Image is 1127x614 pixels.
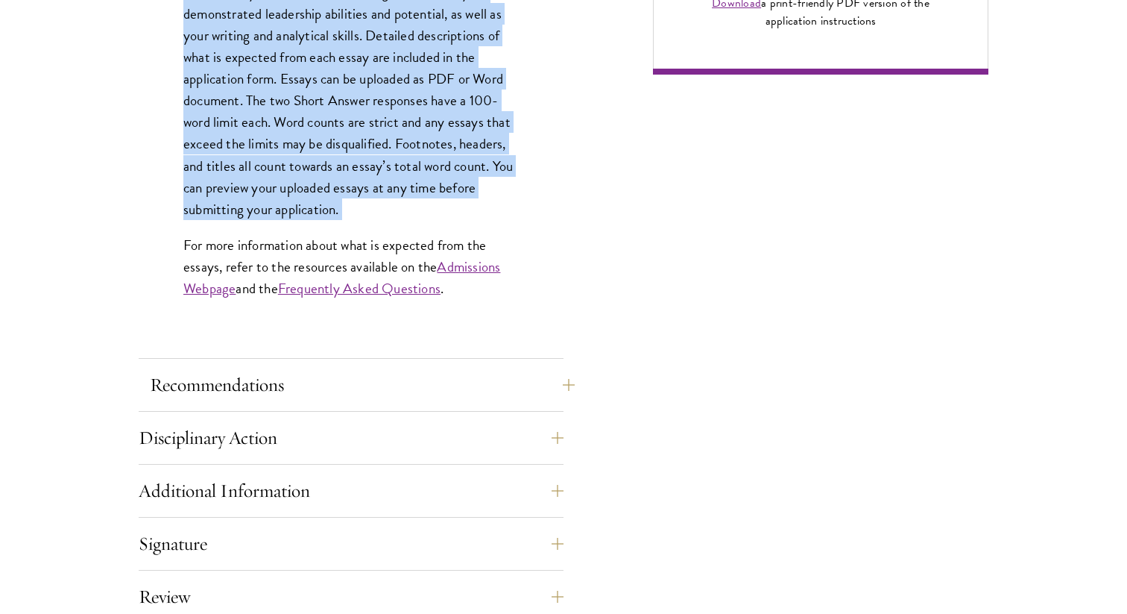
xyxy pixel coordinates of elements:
button: Additional Information [139,473,563,509]
p: For more information about what is expected from the essays, refer to the resources available on ... [183,234,519,299]
a: Frequently Asked Questions [278,278,441,299]
button: Disciplinary Action [139,420,563,456]
button: Signature [139,526,563,562]
button: Recommendations [150,367,575,403]
a: Admissions Webpage [183,256,500,299]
